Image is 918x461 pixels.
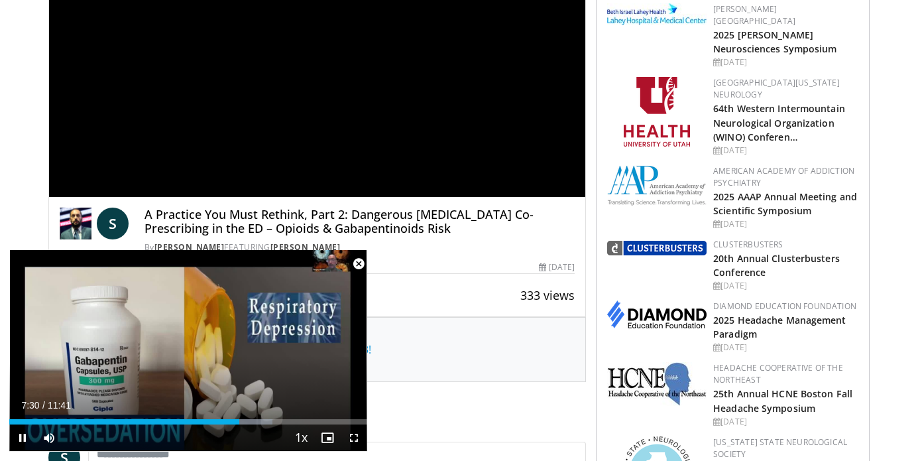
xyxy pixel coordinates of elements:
button: Playback Rate [288,425,314,451]
img: d0406666-9e5f-4b94-941b-f1257ac5ccaf.png.150x105_q85_autocrop_double_scale_upscale_version-0.2.png [607,300,707,328]
a: [PERSON_NAME] [270,241,341,253]
a: Clusterbusters [713,239,783,250]
span: / [42,400,45,411]
button: Close [345,250,372,278]
button: Enable picture-in-picture mode [314,425,341,451]
div: Progress Bar [9,419,367,425]
div: [DATE] [713,280,858,292]
a: [GEOGRAPHIC_DATA][US_STATE] Neurology [713,77,840,100]
div: [DATE] [713,218,858,230]
img: Dr. Sergey Motov [60,208,91,239]
span: 333 views [520,287,575,303]
a: [PERSON_NAME][GEOGRAPHIC_DATA] [713,3,795,27]
div: [DATE] [713,56,858,68]
img: d3be30b6-fe2b-4f13-a5b4-eba975d75fdd.png.150x105_q85_autocrop_double_scale_upscale_version-0.2.png [607,241,707,255]
div: [DATE] [713,342,858,354]
a: [US_STATE] State Neurological Society [713,436,847,460]
a: Diamond Education Foundation [713,300,856,312]
div: By FEATURING [144,241,575,253]
h4: A Practice You Must Rethink, Part 2: Dangerous [MEDICAL_DATA] Co-Prescribing in the ED – Opioids ... [144,208,575,236]
span: 11:41 [48,400,71,411]
a: [PERSON_NAME] [154,241,225,253]
img: 6c52f715-17a6-4da1-9b6c-8aaf0ffc109f.jpg.150x105_q85_autocrop_double_scale_upscale_version-0.2.jpg [607,362,707,406]
div: [DATE] [539,261,575,273]
a: 20th Annual Clusterbusters Conference [713,252,840,279]
button: Pause [9,425,36,451]
a: American Academy of Addiction Psychiatry [713,165,854,188]
a: S [97,208,129,239]
img: f6362829-b0a3-407d-a044-59546adfd345.png.150x105_q85_autocrop_double_scale_upscale_version-0.2.png [624,77,690,147]
img: f7c290de-70ae-47e0-9ae1-04035161c232.png.150x105_q85_autocrop_double_scale_upscale_version-0.2.png [607,165,707,206]
span: 7:30 [21,400,39,411]
a: 2025 Headache Management Paradigm [713,314,846,340]
a: 2025 AAAP Annual Meeting and Scientific Symposium [713,190,857,217]
a: Headache Cooperative of the Northeast [713,362,843,385]
video-js: Video Player [9,250,367,452]
button: Mute [36,425,62,451]
div: [DATE] [713,416,858,428]
button: Fullscreen [341,425,367,451]
a: 25th Annual HCNE Boston Fall Headache Symposium [713,387,852,414]
a: 2025 [PERSON_NAME] Neurosciences Symposium [713,29,836,55]
div: [DATE] [713,145,858,157]
img: e7977282-282c-4444-820d-7cc2733560fd.jpg.150x105_q85_autocrop_double_scale_upscale_version-0.2.jpg [607,3,707,25]
a: 64th Western Intermountain Neurological Organization (WINO) Conferen… [713,102,845,143]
